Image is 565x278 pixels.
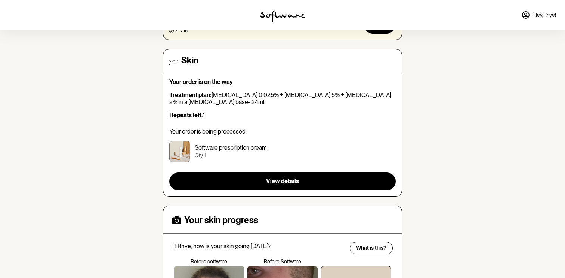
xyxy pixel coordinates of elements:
h4: Your skin progress [184,215,258,226]
p: Before Software [246,259,319,265]
button: What is this? [350,242,393,254]
span: View details [266,178,299,185]
p: Before software [172,259,246,265]
a: Hey,Rhye! [517,6,561,24]
p: [MEDICAL_DATA] 0.025% + [MEDICAL_DATA] 5% + [MEDICAL_DATA] 2% in a [MEDICAL_DATA] base- 24ml [169,91,396,106]
img: ckrj9ld8300003h5xpk2noua0.jpg [169,141,190,162]
p: Software prescription cream [195,144,267,151]
h4: Skin [181,55,198,66]
img: software logo [260,10,305,22]
span: 2 min [175,27,189,33]
p: Qty: 1 [195,153,267,159]
button: View details [169,172,396,190]
strong: Repeats left: [169,112,203,119]
span: What is this? [356,245,386,251]
p: Your order is being processed. [169,128,396,135]
p: Your order is on the way [169,78,396,85]
p: 1 [169,112,396,119]
span: Hey, Rhye ! [533,12,556,18]
p: Hi Rhye , how is your skin going [DATE]? [172,243,345,250]
strong: Treatment plan: [169,91,212,99]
